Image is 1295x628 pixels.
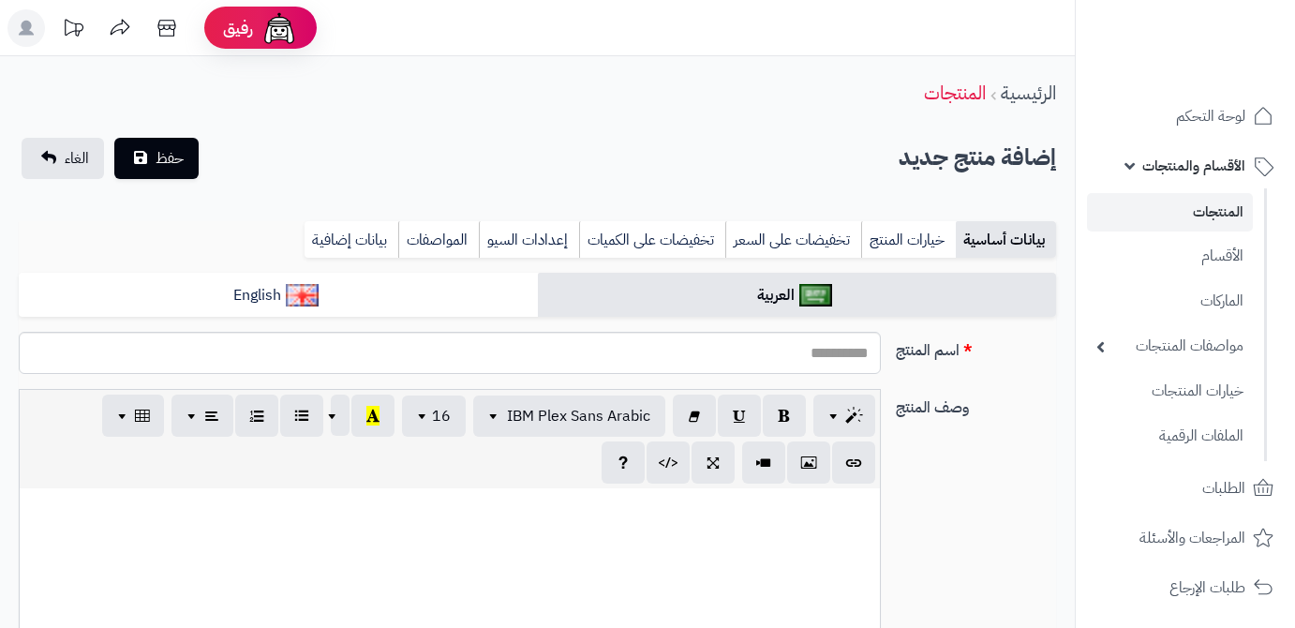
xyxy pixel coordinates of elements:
[725,221,861,259] a: تخفيضات على السعر
[156,147,184,170] span: حفظ
[1087,94,1284,139] a: لوحة التحكم
[924,79,986,107] a: المنتجات
[888,332,1064,362] label: اسم المنتج
[1087,281,1253,321] a: الماركات
[899,139,1056,177] h2: إضافة منتج جديد
[479,221,579,259] a: إعدادات السيو
[579,221,725,259] a: تخفيضات على الكميات
[1087,565,1284,610] a: طلبات الإرجاع
[538,273,1057,319] a: العربية
[1176,103,1245,129] span: لوحة التحكم
[507,405,650,427] span: IBM Plex Sans Arabic
[1169,575,1245,601] span: طلبات الإرجاع
[1087,236,1253,277] a: الأقسام
[305,221,398,259] a: بيانات إضافية
[473,396,665,437] button: IBM Plex Sans Arabic
[799,284,832,307] img: العربية
[402,396,466,437] button: 16
[1142,153,1245,179] span: الأقسام والمنتجات
[1202,475,1245,501] span: الطلبات
[888,389,1064,419] label: وصف المنتج
[861,221,956,259] a: خيارات المنتج
[1087,416,1253,456] a: الملفات الرقمية
[260,9,298,47] img: ai-face.png
[19,273,538,319] a: English
[1087,326,1253,366] a: مواصفات المنتجات
[398,221,479,259] a: المواصفات
[1087,466,1284,511] a: الطلبات
[1087,193,1253,232] a: المنتجات
[1139,525,1245,551] span: المراجعات والأسئلة
[1087,516,1284,561] a: المراجعات والأسئلة
[223,17,253,39] span: رفيق
[432,405,451,427] span: 16
[50,9,97,52] a: تحديثات المنصة
[286,284,319,307] img: English
[1087,371,1253,411] a: خيارات المنتجات
[1001,79,1056,107] a: الرئيسية
[114,138,199,179] button: حفظ
[65,147,89,170] span: الغاء
[22,138,104,179] a: الغاء
[956,221,1056,259] a: بيانات أساسية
